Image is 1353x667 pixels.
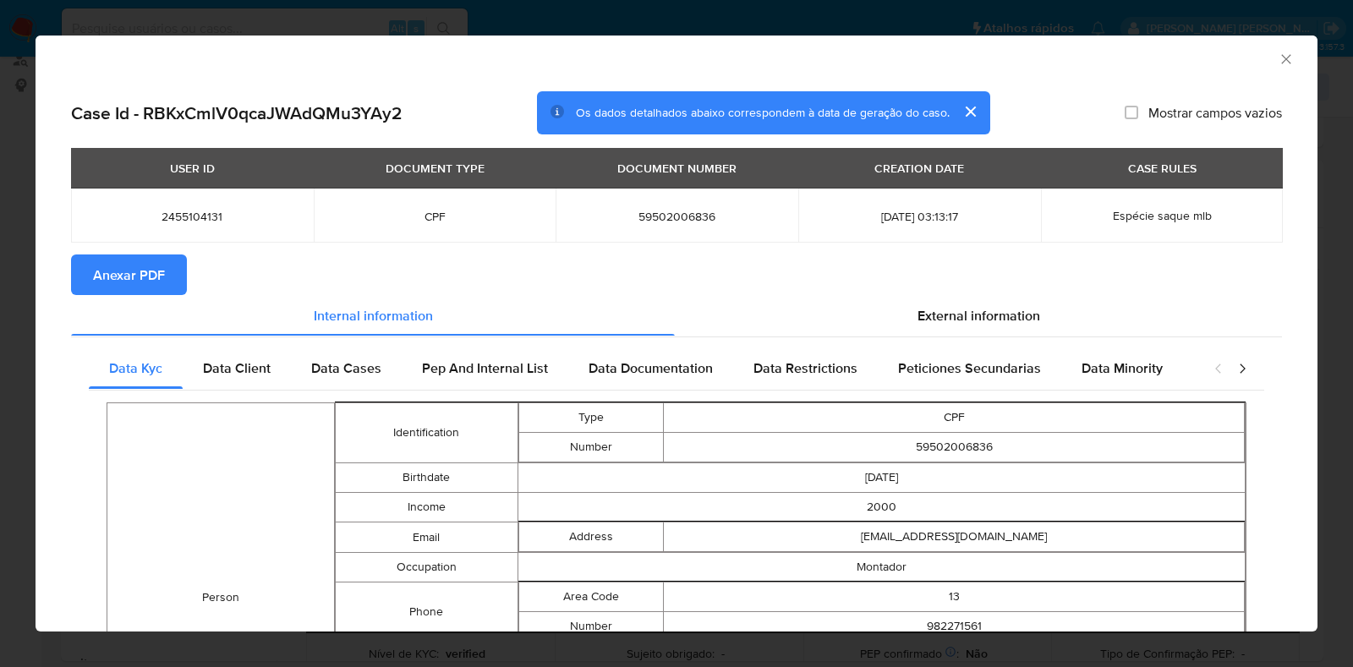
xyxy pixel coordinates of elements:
[71,101,403,123] h2: Case Id - RBKxCmlV0qcaJWAdQMu3YAy2
[1278,51,1293,66] button: Fechar a janela
[160,154,225,183] div: USER ID
[664,582,1245,611] td: 13
[518,402,664,432] td: Type
[336,552,518,582] td: Occupation
[422,358,548,378] span: Pep And Internal List
[589,358,713,378] span: Data Documentation
[664,402,1245,432] td: CPF
[71,295,1282,336] div: Detailed info
[1118,154,1207,183] div: CASE RULES
[336,462,518,492] td: Birthdate
[819,209,1021,224] span: [DATE] 03:13:17
[91,209,293,224] span: 2455104131
[576,104,950,121] span: Os dados detalhados abaixo correspondem à data de geração do caso.
[898,358,1041,378] span: Peticiones Secundarias
[518,462,1246,492] td: [DATE]
[518,611,664,641] td: Number
[334,209,536,224] span: CPF
[93,256,165,293] span: Anexar PDF
[664,432,1245,462] td: 59502006836
[375,154,495,183] div: DOCUMENT TYPE
[950,91,990,132] button: cerrar
[109,358,162,378] span: Data Kyc
[664,522,1245,551] td: [EMAIL_ADDRESS][DOMAIN_NAME]
[336,402,518,462] td: Identification
[518,522,664,551] td: Address
[864,154,974,183] div: CREATION DATE
[664,611,1245,641] td: 982271561
[89,348,1197,389] div: Detailed internal info
[1148,104,1282,121] span: Mostrar campos vazios
[336,492,518,522] td: Income
[1113,207,1212,224] span: Espécie saque mlb
[518,552,1246,582] td: Montador
[311,358,381,378] span: Data Cases
[314,305,433,325] span: Internal information
[1125,106,1138,119] input: Mostrar campos vazios
[36,36,1317,631] div: closure-recommendation-modal
[918,305,1040,325] span: External information
[1082,358,1163,378] span: Data Minority
[71,254,187,295] button: Anexar PDF
[518,492,1246,522] td: 2000
[336,582,518,642] td: Phone
[518,432,664,462] td: Number
[607,154,747,183] div: DOCUMENT NUMBER
[518,582,664,611] td: Area Code
[336,522,518,552] td: Email
[576,209,778,224] span: 59502006836
[753,358,857,378] span: Data Restrictions
[203,358,271,378] span: Data Client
